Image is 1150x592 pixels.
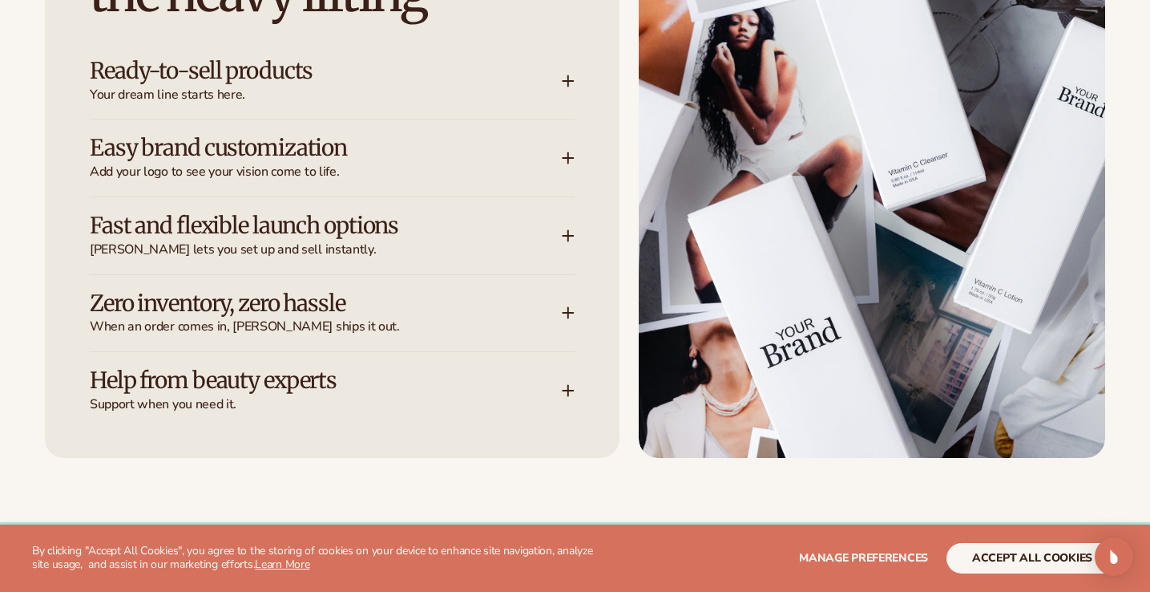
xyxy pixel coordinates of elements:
div: Open Intercom Messenger [1095,537,1133,576]
h3: Easy brand customization [90,136,514,160]
a: Learn More [255,557,309,572]
span: Manage preferences [799,550,928,566]
p: By clicking "Accept All Cookies", you agree to the storing of cookies on your device to enhance s... [32,545,599,572]
button: accept all cookies [946,543,1118,574]
h3: Fast and flexible launch options [90,213,514,238]
h3: Help from beauty experts [90,368,514,393]
span: Add your logo to see your vision come to life. [90,164,562,180]
span: When an order comes in, [PERSON_NAME] ships it out. [90,318,562,335]
span: [PERSON_NAME] lets you set up and sell instantly. [90,241,562,258]
h3: Ready-to-sell products [90,59,514,83]
span: Support when you need it. [90,396,562,413]
h3: Zero inventory, zero hassle [90,291,514,316]
button: Manage preferences [799,543,928,574]
span: Your dream line starts here. [90,87,562,103]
